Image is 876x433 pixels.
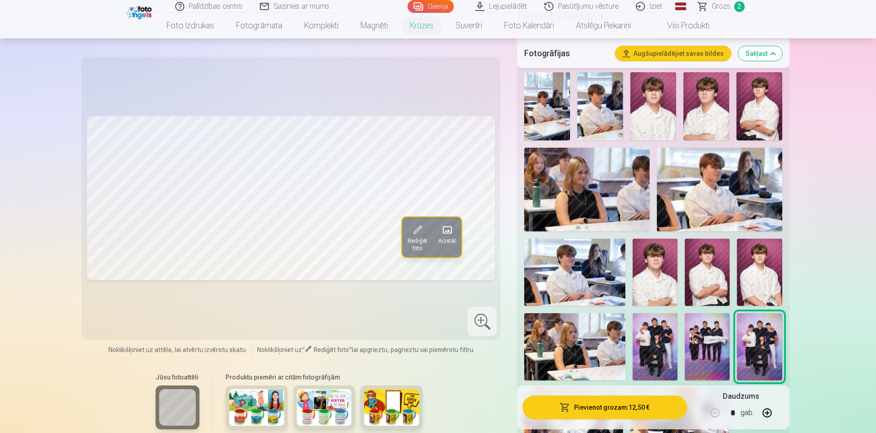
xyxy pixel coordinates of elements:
span: Aizstāt [438,237,456,245]
button: Aizstāt [432,217,461,257]
span: Noklikšķiniet uz [257,346,302,353]
span: Rediģēt foto [407,237,427,252]
span: " [349,346,352,353]
a: Krūzes [399,13,445,38]
a: Foto izdrukas [156,13,225,38]
a: Suvenīri [445,13,493,38]
h5: Fotogrāfijas [524,47,607,59]
a: Komplekti [293,13,349,38]
span: 2 [734,1,745,12]
a: Fotogrāmata [225,13,293,38]
button: Rediģēt foto [402,217,432,257]
span: lai apgrieztu, pagrieztu vai piemērotu filtru [352,346,473,353]
h6: Jūsu fotoattēli [156,373,199,382]
a: Atslēgu piekariņi [565,13,642,38]
a: Visi produkti [642,13,720,38]
span: " [302,346,305,353]
a: Foto kalendāri [493,13,565,38]
img: /fa1 [126,4,154,19]
h5: Daudzums [723,391,759,402]
button: Pievienot grozam:12,50 € [522,396,687,419]
h6: Produktu piemēri ar citām fotogrāfijām [222,373,426,382]
a: Magnēti [349,13,399,38]
button: Sakļaut [738,46,782,60]
span: Grozs [712,1,731,12]
button: Augšupielādējiet savas bildes [615,46,731,60]
span: Rediģēt foto [314,346,349,353]
span: Noklikšķiniet uz attēla, lai atvērtu izvērstu skatu [108,345,246,354]
div: gab. [741,402,754,424]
